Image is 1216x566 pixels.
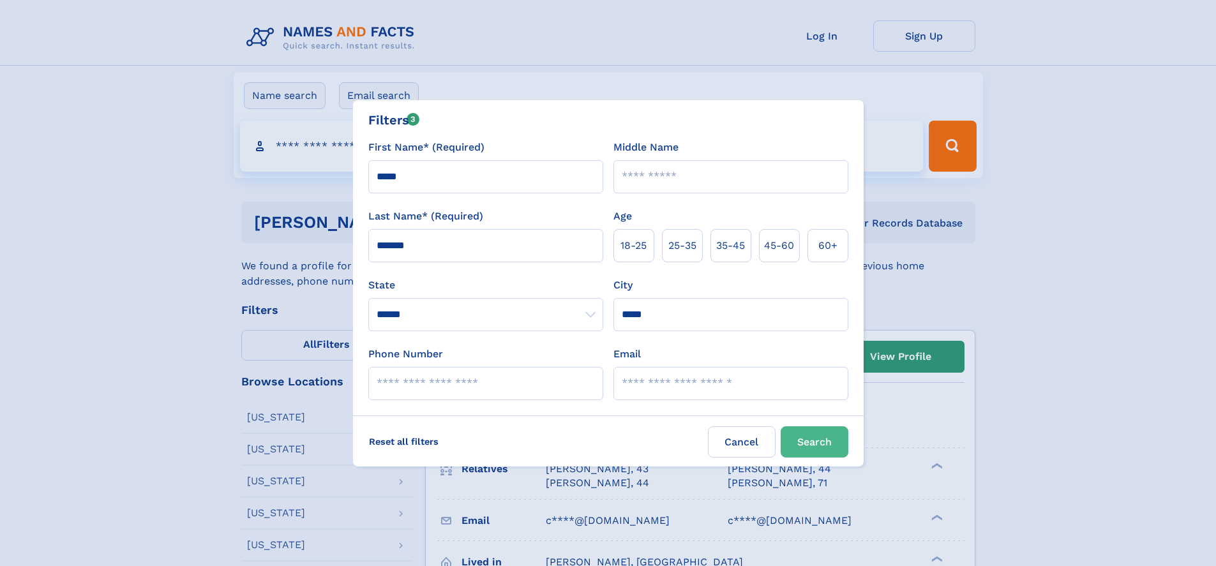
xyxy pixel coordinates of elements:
span: 25‑35 [668,238,696,253]
label: Age [613,209,632,224]
div: Filters [368,110,420,130]
label: Middle Name [613,140,679,155]
label: Cancel [708,426,776,458]
span: 45‑60 [764,238,794,253]
label: Last Name* (Required) [368,209,483,224]
label: State [368,278,603,293]
label: City [613,278,633,293]
span: 18‑25 [620,238,647,253]
label: Reset all filters [361,426,447,457]
span: 60+ [818,238,837,253]
label: Phone Number [368,346,443,362]
label: First Name* (Required) [368,140,484,155]
button: Search [781,426,848,458]
span: 35‑45 [716,238,745,253]
label: Email [613,346,641,362]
